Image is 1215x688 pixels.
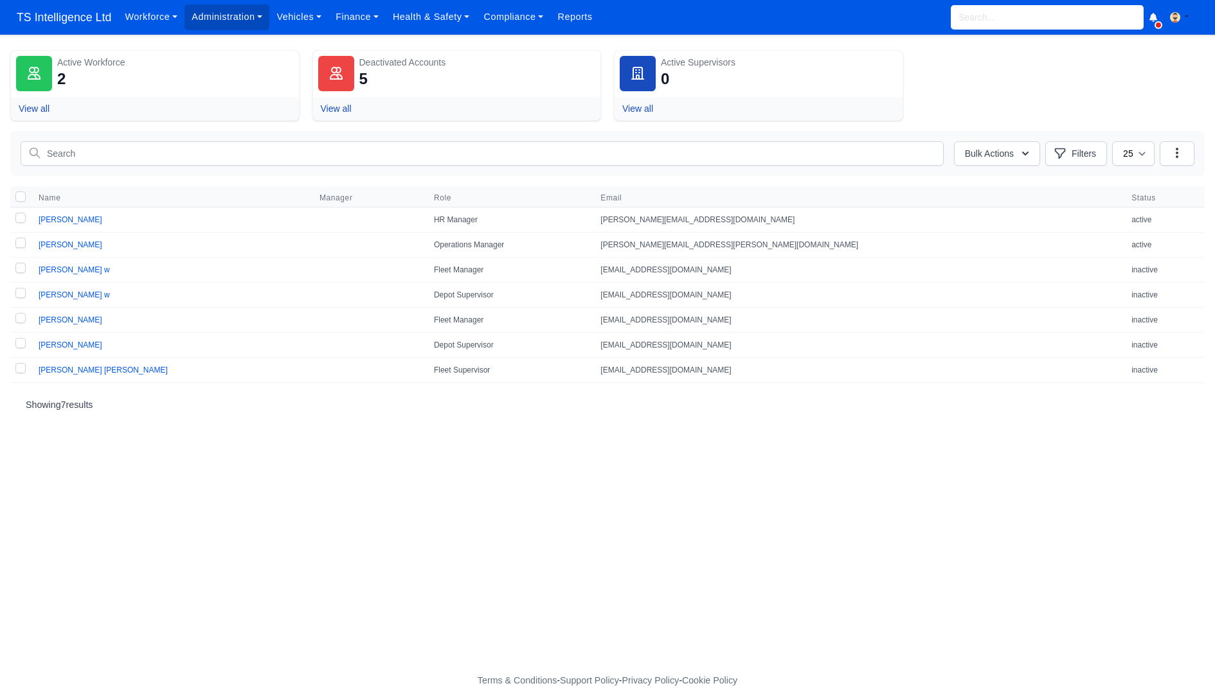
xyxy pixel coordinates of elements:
td: inactive [1124,283,1205,308]
a: Support Policy [560,675,619,685]
a: [PERSON_NAME] w [39,265,110,274]
td: [PERSON_NAME][EMAIL_ADDRESS][DOMAIN_NAME] [593,207,1124,233]
a: View all [622,103,653,114]
span: Role [434,193,451,203]
a: View all [19,103,50,114]
button: Bulk Actions [954,141,1040,166]
button: Role [434,193,462,203]
td: [EMAIL_ADDRESS][DOMAIN_NAME] [593,333,1124,358]
td: inactive [1124,358,1205,383]
a: Administration [184,4,269,30]
a: [PERSON_NAME] [39,215,102,224]
button: Name [39,193,71,203]
button: Manager [319,193,363,203]
p: Showing results [26,398,1189,411]
a: Vehicles [269,4,328,30]
div: Active Supervisors [661,56,897,69]
a: Reports [550,4,599,30]
td: active [1124,233,1205,258]
td: Operations Manager [426,233,593,258]
td: Fleet Supervisor [426,358,593,383]
span: 7 [61,400,66,410]
td: inactive [1124,258,1205,283]
td: Fleet Manager [426,308,593,333]
a: Workforce [118,4,184,30]
a: Health & Safety [386,4,477,30]
a: [PERSON_NAME] [39,240,102,249]
a: Privacy Policy [622,675,679,685]
div: 2 [57,69,66,89]
div: 0 [661,69,669,89]
input: Search... [951,5,1144,30]
div: 5 [359,69,368,89]
span: Email [600,193,1116,203]
input: Search [21,141,944,166]
div: Deactivated Accounts [359,56,596,69]
td: active [1124,207,1205,233]
span: TS Intelligence Ltd [10,4,118,30]
td: Fleet Manager [426,258,593,283]
td: [EMAIL_ADDRESS][DOMAIN_NAME] [593,258,1124,283]
a: Compliance [476,4,550,30]
a: Finance [328,4,386,30]
td: [PERSON_NAME][EMAIL_ADDRESS][PERSON_NAME][DOMAIN_NAME] [593,233,1124,258]
a: Cookie Policy [682,675,737,685]
a: [PERSON_NAME] [39,315,102,324]
button: Filters [1045,141,1107,166]
a: [PERSON_NAME] [PERSON_NAME] [39,366,168,375]
td: [EMAIL_ADDRESS][DOMAIN_NAME] [593,283,1124,308]
td: HR Manager [426,207,593,233]
span: Status [1131,193,1197,203]
span: Manager [319,193,353,203]
td: inactive [1124,308,1205,333]
td: [EMAIL_ADDRESS][DOMAIN_NAME] [593,308,1124,333]
span: Name [39,193,60,203]
td: Depot Supervisor [426,283,593,308]
td: inactive [1124,333,1205,358]
div: Active Workforce [57,56,294,69]
a: [PERSON_NAME] w [39,290,110,299]
a: View all [321,103,352,114]
td: [EMAIL_ADDRESS][DOMAIN_NAME] [593,358,1124,383]
a: Terms & Conditions [478,675,557,685]
a: TS Intelligence Ltd [10,5,118,30]
div: - - - [241,673,974,688]
td: Depot Supervisor [426,333,593,358]
a: [PERSON_NAME] [39,340,102,349]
